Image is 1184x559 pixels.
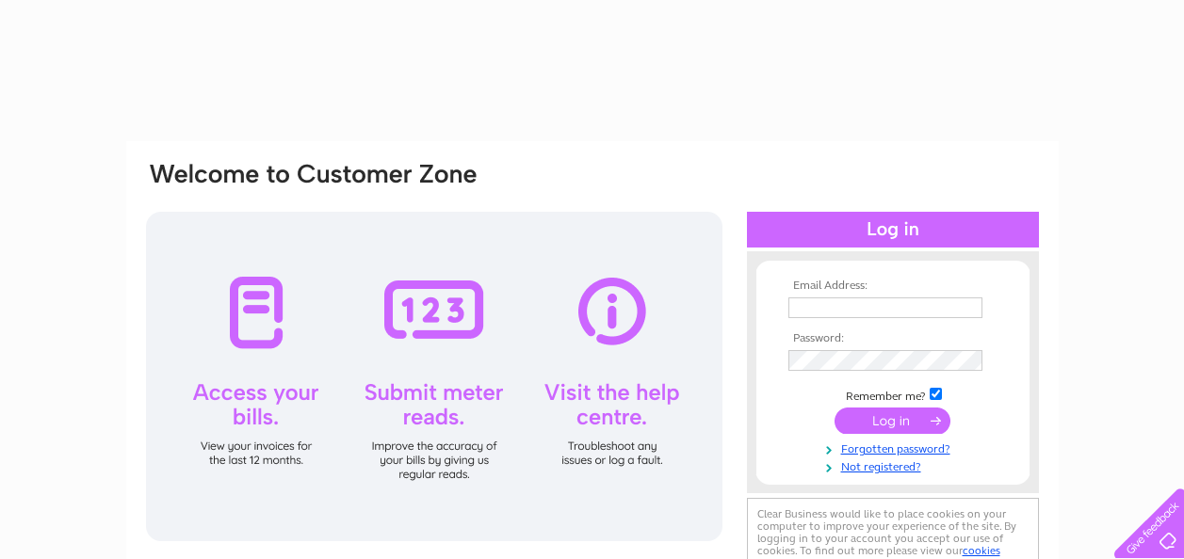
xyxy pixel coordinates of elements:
[784,385,1002,404] td: Remember me?
[784,279,1002,293] th: Email Address:
[784,332,1002,345] th: Password:
[835,407,950,434] input: Submit
[788,439,1002,456] a: Forgotten password?
[788,456,1002,474] a: Not registered?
